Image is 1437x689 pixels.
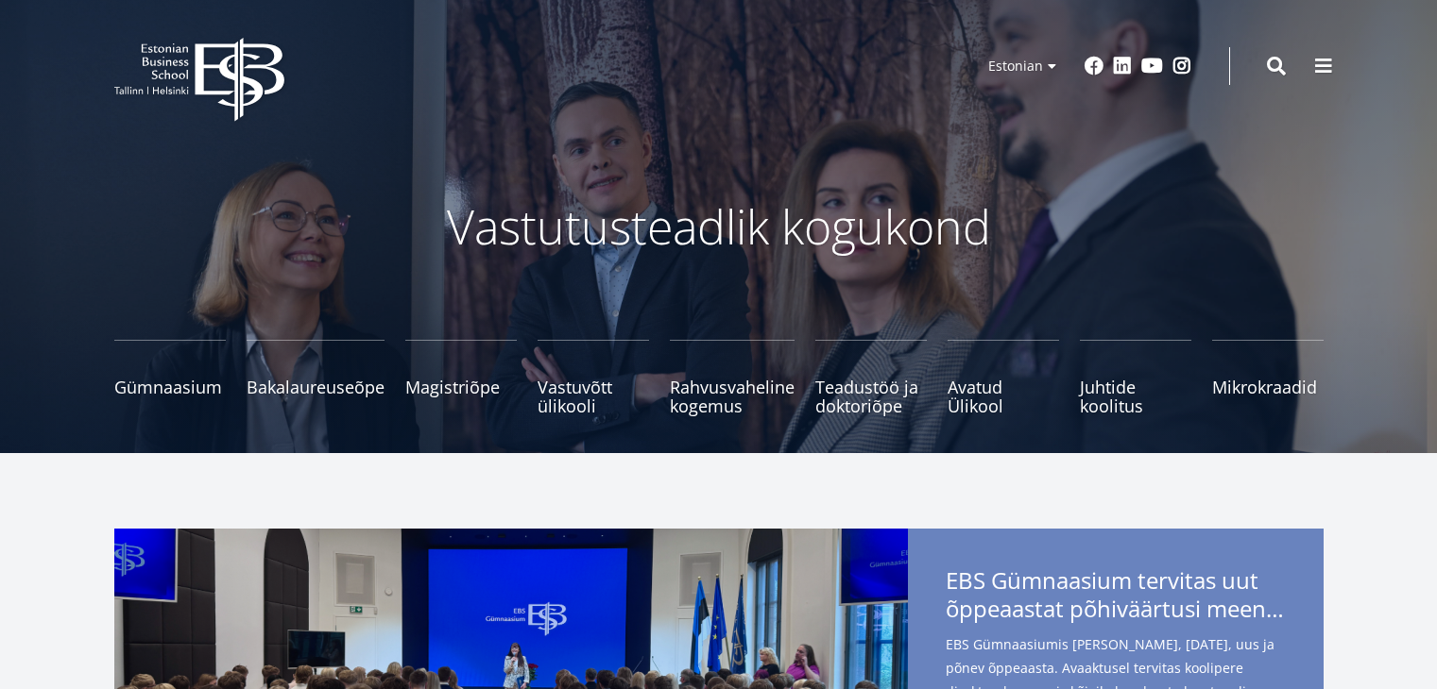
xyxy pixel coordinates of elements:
[1080,340,1191,415] a: Juhtide koolitus
[538,340,649,415] a: Vastuvõtt ülikooli
[538,378,649,415] span: Vastuvõtt ülikooli
[1113,57,1132,76] a: Linkedin
[1172,57,1191,76] a: Instagram
[405,378,517,396] span: Magistriõpe
[1085,57,1103,76] a: Facebook
[815,340,927,415] a: Teadustöö ja doktoriõpe
[1212,340,1324,415] a: Mikrokraadid
[405,340,517,415] a: Magistriõpe
[114,340,226,415] a: Gümnaasium
[948,378,1059,415] span: Avatud Ülikool
[218,198,1220,255] p: Vastutusteadlik kogukond
[670,340,795,415] a: Rahvusvaheline kogemus
[946,566,1286,629] span: EBS Gümnaasium tervitas uut
[247,340,385,415] a: Bakalaureuseõpe
[1212,378,1324,396] span: Mikrokraadid
[247,378,385,396] span: Bakalaureuseõpe
[948,340,1059,415] a: Avatud Ülikool
[815,378,927,415] span: Teadustöö ja doktoriõpe
[114,378,226,396] span: Gümnaasium
[1141,57,1163,76] a: Youtube
[946,595,1286,623] span: õppeaastat põhiväärtusi meenutades
[1080,378,1191,415] span: Juhtide koolitus
[670,378,795,415] span: Rahvusvaheline kogemus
